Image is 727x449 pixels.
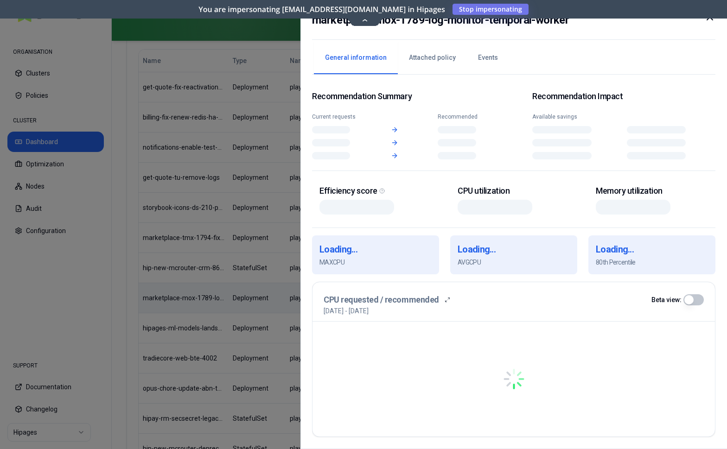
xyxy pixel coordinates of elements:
[651,297,682,303] label: Beta view:
[458,186,570,196] div: CPU utilization
[319,243,432,256] h1: Loading...
[319,258,432,267] p: MAX CPU
[312,113,370,120] div: Current requests
[467,42,509,74] button: Events
[324,293,439,306] h3: CPU requested / recommended
[314,42,398,74] button: General information
[398,42,467,74] button: Attached policy
[532,91,715,102] h2: Recommendation Impact
[596,186,708,196] div: Memory utilization
[319,186,432,196] div: Efficiency score
[596,243,708,256] h1: Loading...
[312,12,569,28] h2: marketplace-mox-1789-log-monitor-temporal-worker
[532,113,621,120] div: Available savings
[458,258,570,267] p: AVG CPU
[596,258,708,267] p: 80th Percentile
[438,113,495,120] div: Recommended
[458,243,570,256] h1: Loading...
[312,91,495,102] span: Recommendation Summary
[324,306,369,316] p: [DATE] - [DATE]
